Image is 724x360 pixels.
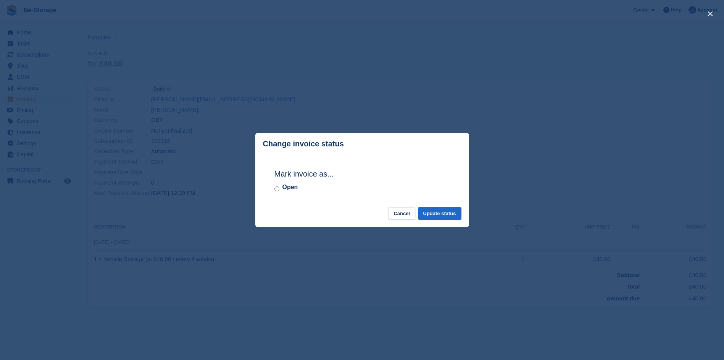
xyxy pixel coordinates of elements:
[704,8,716,20] button: close
[282,183,298,192] label: Open
[274,168,450,180] h2: Mark invoice as...
[388,207,415,220] button: Cancel
[418,207,461,220] button: Update status
[263,139,344,148] p: Change invoice status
